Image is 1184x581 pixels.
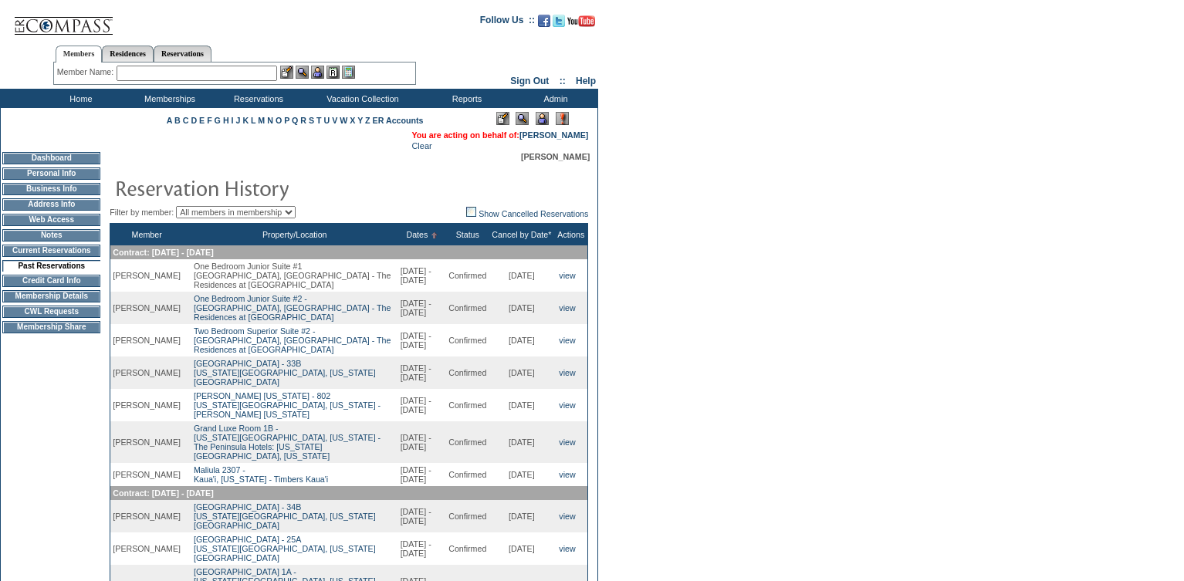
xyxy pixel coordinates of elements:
a: [GEOGRAPHIC_DATA] - 25A[US_STATE][GEOGRAPHIC_DATA], [US_STATE][GEOGRAPHIC_DATA] [194,535,376,562]
td: [PERSON_NAME] [110,463,183,486]
img: Impersonate [311,66,324,79]
a: Z [365,116,370,125]
img: Reservations [326,66,340,79]
td: Confirmed [446,421,489,463]
td: [PERSON_NAME] [110,421,183,463]
td: Confirmed [446,259,489,292]
td: [DATE] [489,259,554,292]
a: T [316,116,322,125]
a: Show Cancelled Reservations [466,209,588,218]
td: Confirmed [446,389,489,421]
a: G [215,116,221,125]
td: Notes [2,229,100,242]
a: ER Accounts [373,116,424,125]
td: Memberships [123,89,212,108]
a: Two Bedroom Superior Suite #2 -[GEOGRAPHIC_DATA], [GEOGRAPHIC_DATA] - The Residences at [GEOGRAPH... [194,326,391,354]
td: Past Reservations [2,260,100,272]
a: Help [576,76,596,86]
a: K [242,116,249,125]
a: V [332,116,337,125]
td: [PERSON_NAME] [110,500,183,532]
a: N [267,116,273,125]
a: F [207,116,212,125]
td: Home [35,89,123,108]
a: Cancel by Date* [492,230,551,239]
a: [GEOGRAPHIC_DATA] - 33B[US_STATE][GEOGRAPHIC_DATA], [US_STATE][GEOGRAPHIC_DATA] [194,359,376,387]
td: [PERSON_NAME] [110,389,183,421]
td: Web Access [2,214,100,226]
td: [DATE] [489,356,554,389]
td: [PERSON_NAME] [110,356,183,389]
a: Member [132,230,162,239]
a: X [350,116,355,125]
img: View [296,66,309,79]
a: Y [357,116,363,125]
a: O [276,116,282,125]
a: Q [292,116,298,125]
a: B [174,116,181,125]
td: Confirmed [446,532,489,565]
td: CWL Requests [2,306,100,318]
td: Reservations [212,89,301,108]
td: [DATE] - [DATE] [398,356,447,389]
img: View Mode [516,112,529,125]
a: A [167,116,172,125]
a: Grand Luxe Room 1B -[US_STATE][GEOGRAPHIC_DATA], [US_STATE] - The Peninsula Hotels: [US_STATE][GE... [194,424,381,461]
img: b_calculator.gif [342,66,355,79]
a: Subscribe to our YouTube Channel [567,19,595,29]
td: [DATE] - [DATE] [398,324,447,356]
td: [DATE] [489,500,554,532]
td: [DATE] [489,421,554,463]
td: [PERSON_NAME] [110,259,183,292]
a: I [232,116,234,125]
span: Filter by member: [110,208,174,217]
td: [DATE] - [DATE] [398,463,447,486]
td: [PERSON_NAME] [110,532,183,565]
a: S [309,116,314,125]
td: [DATE] - [DATE] [398,532,447,565]
td: Membership Share [2,321,100,333]
img: Compass Home [13,4,113,35]
a: D [191,116,197,125]
img: Log Concern/Member Elevation [556,112,569,125]
td: [DATE] - [DATE] [398,292,447,324]
td: [PERSON_NAME] [110,292,183,324]
img: Ascending [428,232,438,238]
img: Impersonate [536,112,549,125]
span: You are acting on behalf of: [411,130,588,140]
img: chk_off.JPG [466,207,476,217]
span: [PERSON_NAME] [521,152,590,161]
td: [DATE] [489,463,554,486]
a: J [235,116,240,125]
a: view [559,512,575,521]
a: C [183,116,189,125]
td: Address Info [2,198,100,211]
td: Dashboard [2,152,100,164]
a: Follow us on Twitter [553,19,565,29]
a: Reservations [154,46,211,62]
img: Edit Mode [496,112,509,125]
td: Membership Details [2,290,100,302]
a: U [324,116,330,125]
td: Business Info [2,183,100,195]
a: E [199,116,205,125]
a: [PERSON_NAME] [519,130,588,140]
img: b_edit.gif [280,66,293,79]
td: [DATE] [489,532,554,565]
td: Follow Us :: [480,13,535,32]
td: Reports [421,89,509,108]
a: Status [456,230,479,239]
a: view [559,437,575,447]
td: [DATE] [489,324,554,356]
td: [DATE] - [DATE] [398,259,447,292]
th: Actions [554,224,587,246]
td: Current Reservations [2,245,100,257]
a: Property/Location [262,230,327,239]
td: Confirmed [446,356,489,389]
img: Become our fan on Facebook [538,15,550,27]
img: Follow us on Twitter [553,15,565,27]
td: Personal Info [2,167,100,180]
a: M [258,116,265,125]
td: Confirmed [446,463,489,486]
a: H [223,116,229,125]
